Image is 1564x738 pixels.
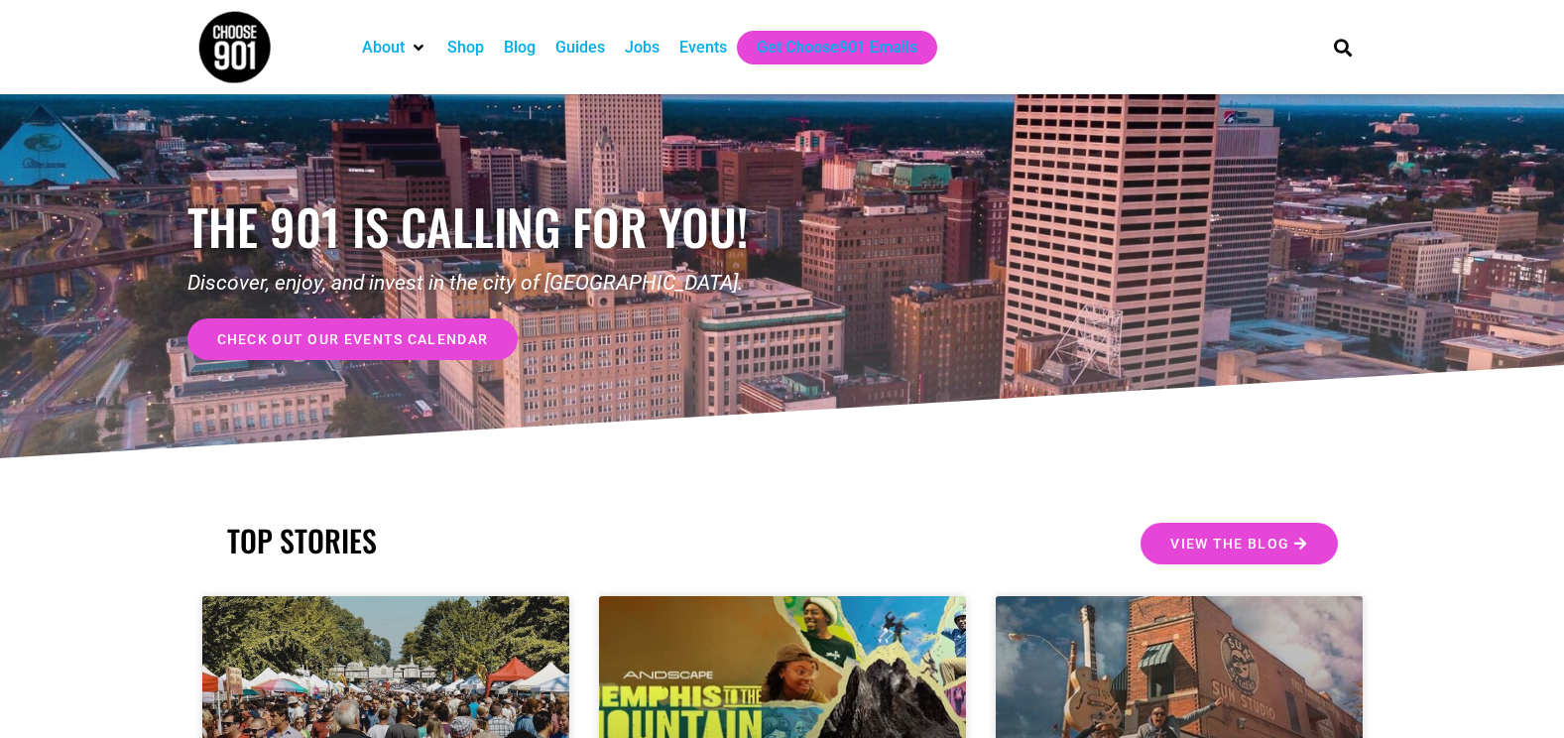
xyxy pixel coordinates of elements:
[227,523,773,558] h2: TOP STORIES
[1326,31,1359,63] div: Search
[362,36,405,60] a: About
[187,268,782,300] p: Discover, enjoy, and invest in the city of [GEOGRAPHIC_DATA].
[352,31,1300,64] nav: Main nav
[625,36,660,60] a: Jobs
[217,332,489,346] span: check out our events calendar
[1170,537,1289,551] span: View the Blog
[352,31,437,64] div: About
[504,36,536,60] a: Blog
[447,36,484,60] a: Shop
[1141,523,1337,564] a: View the Blog
[757,36,917,60] a: Get Choose901 Emails
[187,318,519,360] a: check out our events calendar
[555,36,605,60] a: Guides
[679,36,727,60] a: Events
[187,197,782,256] h1: the 901 is calling for you!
